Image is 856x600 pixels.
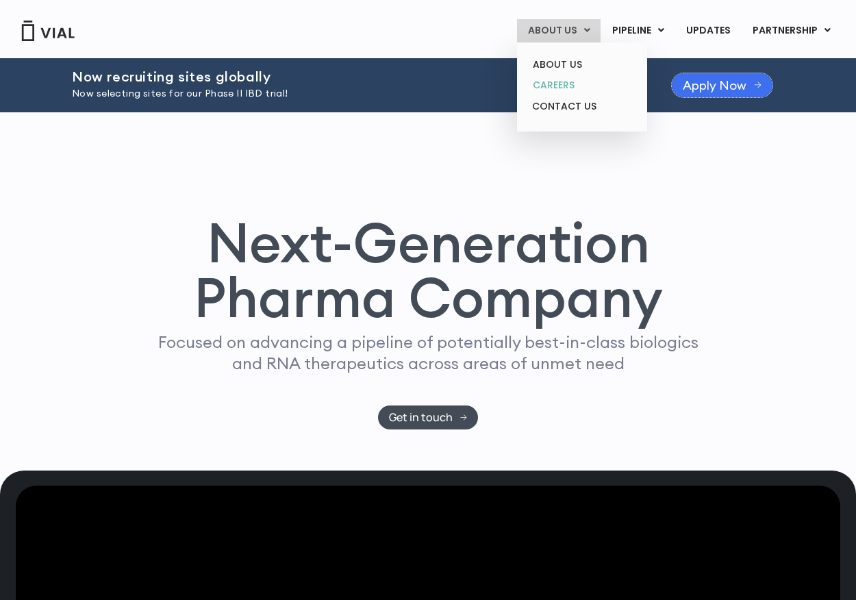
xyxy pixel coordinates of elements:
[517,19,601,42] a: ABOUT USMenu Toggle
[389,412,453,423] span: Get in touch
[378,405,479,429] a: Get in touch
[21,21,75,41] img: Vial Logo
[672,73,772,97] a: Apply Now
[522,75,642,96] a: CAREERS
[675,19,741,42] a: UPDATES
[742,19,842,42] a: PARTNERSHIPMenu Toggle
[152,332,704,374] p: Focused on advancing a pipeline of potentially best-in-class biologics and RNA therapeutics acros...
[522,96,642,118] a: CONTACT US
[601,19,675,42] a: PIPELINEMenu Toggle
[72,69,638,84] h2: Now recruiting sites globally
[72,86,638,101] p: Now selecting sites for our Phase II IBD trial!
[522,54,642,75] a: ABOUT US
[683,80,746,90] span: Apply Now
[131,215,725,325] h1: Next-Generation Pharma Company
